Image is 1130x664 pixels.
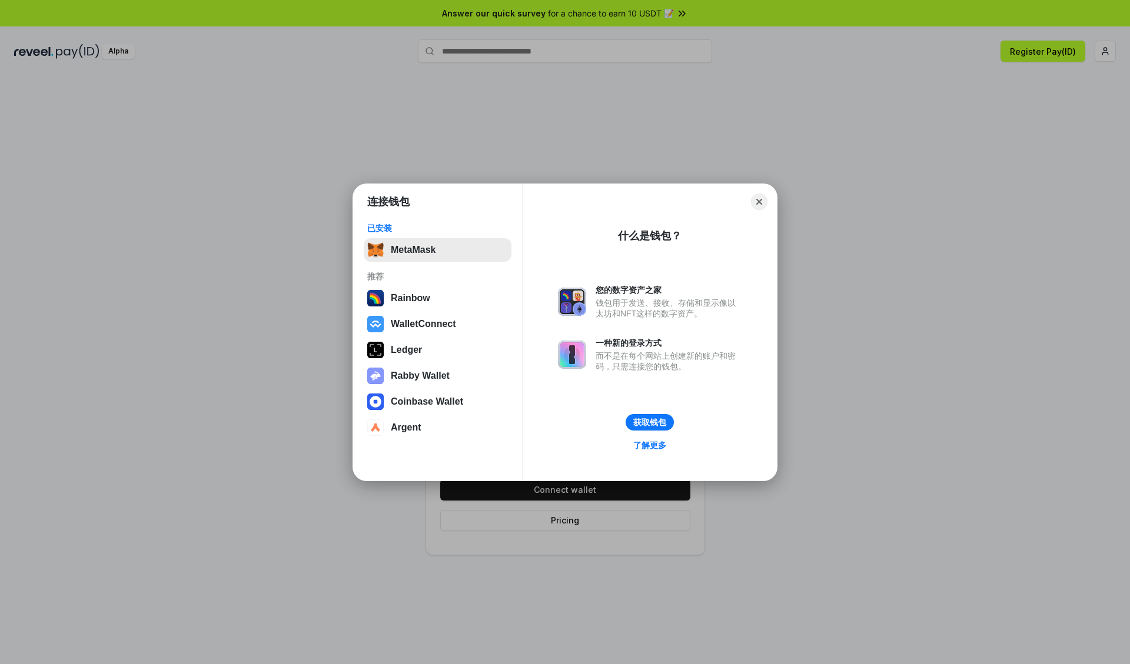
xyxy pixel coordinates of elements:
[633,440,666,451] div: 了解更多
[391,371,450,381] div: Rabby Wallet
[364,286,511,310] button: Rainbow
[558,341,586,369] img: svg+xml,%3Csvg%20xmlns%3D%22http%3A%2F%2Fwww.w3.org%2F2000%2Fsvg%22%20fill%3D%22none%22%20viewBox...
[558,288,586,316] img: svg+xml,%3Csvg%20xmlns%3D%22http%3A%2F%2Fwww.w3.org%2F2000%2Fsvg%22%20fill%3D%22none%22%20viewBox...
[367,419,384,436] img: svg+xml,%3Csvg%20width%3D%2228%22%20height%3D%2228%22%20viewBox%3D%220%200%2028%2028%22%20fill%3D...
[367,290,384,306] img: svg+xml,%3Csvg%20width%3D%22120%22%20height%3D%22120%22%20viewBox%3D%220%200%20120%20120%22%20fil...
[391,422,421,433] div: Argent
[391,319,456,329] div: WalletConnect
[367,271,508,282] div: 推荐
[367,393,384,410] img: svg+xml,%3Csvg%20width%3D%2228%22%20height%3D%2228%22%20viewBox%3D%220%200%2028%2028%22%20fill%3D...
[391,396,463,407] div: Coinbase Wallet
[367,223,508,233] div: 已安装
[596,285,742,295] div: 您的数字资产之家
[626,438,673,453] a: 了解更多
[364,390,511,413] button: Coinbase Wallet
[364,338,511,362] button: Ledger
[751,193,767,210] button: Close
[391,245,436,255] div: MetaMask
[596,338,742,348] div: 一种新的登录方式
[367,342,384,358] img: svg+xml,%3Csvg%20xmlns%3D%22http%3A%2F%2Fwww.w3.org%2F2000%2Fsvg%22%20width%3D%2228%22%20height%3...
[367,195,410,209] h1: 连接钱包
[618,229,682,243] div: 什么是钱包？
[367,242,384,258] img: svg+xml,%3Csvg%20fill%3D%22none%22%20height%3D%2233%22%20viewBox%3D%220%200%2035%2033%22%20width%...
[626,414,674,431] button: 获取钱包
[364,364,511,388] button: Rabby Wallet
[391,293,430,303] div: Rainbow
[596,351,742,372] div: 而不是在每个网站上创建新的账户和密码，只需连接您的钱包。
[367,316,384,332] img: svg+xml,%3Csvg%20width%3D%2228%22%20height%3D%2228%22%20viewBox%3D%220%200%2028%2028%22%20fill%3D...
[633,417,666,428] div: 获取钱包
[367,368,384,384] img: svg+xml,%3Csvg%20xmlns%3D%22http%3A%2F%2Fwww.w3.org%2F2000%2Fsvg%22%20fill%3D%22none%22%20viewBox...
[364,238,511,262] button: MetaMask
[364,416,511,439] button: Argent
[596,298,742,319] div: 钱包用于发送、接收、存储和显示像以太坊和NFT这样的数字资产。
[364,312,511,336] button: WalletConnect
[391,345,422,355] div: Ledger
